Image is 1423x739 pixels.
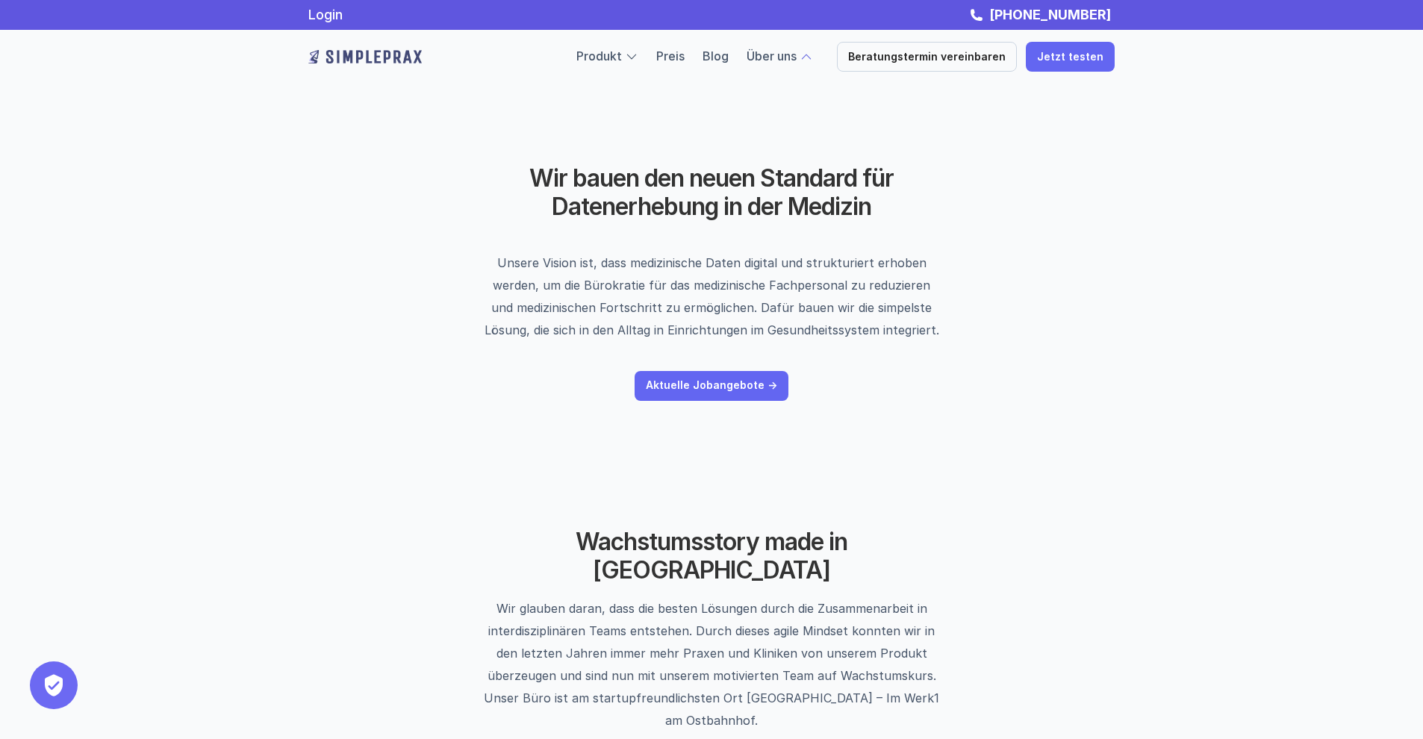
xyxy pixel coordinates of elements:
a: [PHONE_NUMBER] [985,7,1115,22]
p: Jetzt testen [1037,51,1103,63]
a: Produkt [576,49,622,63]
p: Aktuelle Jobangebote -> [646,379,777,392]
a: Beratungstermin vereinbaren [837,42,1017,72]
a: Preis [656,49,685,63]
p: Beratungstermin vereinbaren [848,51,1006,63]
strong: [PHONE_NUMBER] [989,7,1111,22]
h2: Wachstumsstory made in [GEOGRAPHIC_DATA] [525,528,898,585]
p: Wir glauben daran, dass die besten Lösungen durch die Zusammenarbeit in interdisziplinären Teams ... [479,597,945,732]
a: Jetzt testen [1026,42,1115,72]
p: Unsere Vision ist, dass medizinische Daten digital und strukturiert erhoben werden, um die Bürokr... [483,252,940,341]
h2: Wir bauen den neuen Standard für Datenerhebung in der Medizin [454,164,969,222]
a: Blog [703,49,729,63]
a: Aktuelle Jobangebote -> [635,371,788,401]
a: Login [308,7,343,22]
a: Über uns [747,49,797,63]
